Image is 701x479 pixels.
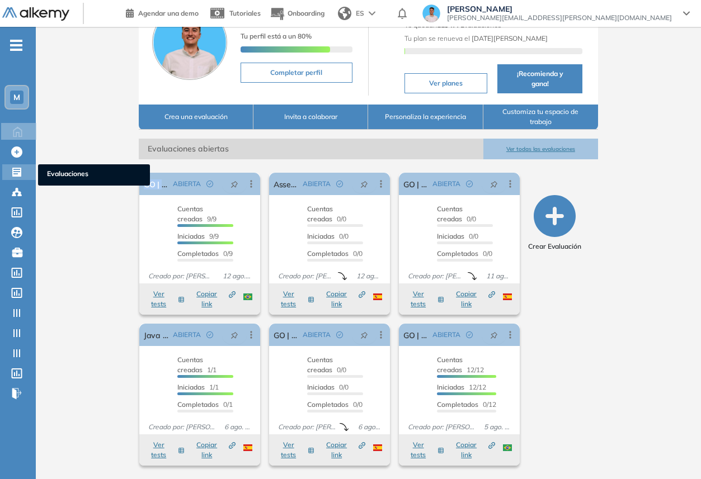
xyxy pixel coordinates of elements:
[437,249,492,258] span: 0/0
[482,271,515,281] span: 11 ago. 2025
[145,289,185,309] button: Ver tests
[144,324,168,346] a: Java | Test #2 | W32
[336,331,343,338] span: check-circle
[320,289,365,309] button: Copiar link
[645,425,701,479] div: Chat Widget
[437,400,478,409] span: Completados
[360,179,368,188] span: pushpin
[275,440,315,460] button: Ver tests
[307,205,346,223] span: 0/0
[177,400,233,409] span: 0/1
[274,173,298,195] a: Assessment Inicial | BDD CX W1
[307,400,363,409] span: 0/0
[126,6,199,19] a: Agendar una demo
[483,105,598,130] button: Customiza tu espacio de trabajo
[307,383,349,391] span: 0/0
[352,326,377,344] button: pushpin
[307,249,349,258] span: Completados
[190,440,235,460] button: Copiar link
[145,440,185,460] button: Ver tests
[369,11,375,16] img: arrow
[307,355,346,374] span: 0/0
[466,181,473,187] span: check-circle
[356,8,364,18] span: ES
[503,444,512,451] img: BRA
[490,330,498,339] span: pushpin
[274,324,298,346] a: GO | Test #2 | W17
[173,179,201,189] span: ABIERTA
[404,34,548,42] span: Tu plan se renueva el
[338,7,351,20] img: world
[230,179,238,188] span: pushpin
[307,232,349,240] span: 0/0
[437,383,464,391] span: Iniciadas
[404,73,487,93] button: Ver planes
[307,383,335,391] span: Iniciadas
[144,271,218,281] span: Creado por: [PERSON_NAME]
[307,232,335,240] span: Iniciadas
[404,440,445,460] button: Ver tests
[482,326,506,344] button: pushpin
[447,4,672,13] span: [PERSON_NAME]
[437,205,476,223] span: 0/0
[206,181,213,187] span: check-circle
[307,400,349,409] span: Completados
[218,271,256,281] span: 12 ago. 2025
[152,5,227,80] img: Foto de perfil
[177,355,217,374] span: 1/1
[177,249,219,258] span: Completados
[177,383,205,391] span: Iniciadas
[177,232,219,240] span: 9/9
[177,232,205,240] span: Iniciadas
[144,422,220,432] span: Creado por: [PERSON_NAME]
[483,139,598,159] button: Ver todas las evaluaciones
[450,289,495,309] button: Copiar link
[177,400,219,409] span: Completados
[432,330,460,340] span: ABIERTA
[437,232,464,240] span: Iniciadas
[437,355,484,374] span: 12/12
[354,422,385,432] span: 6 ago. 2025
[190,289,235,309] span: Copiar link
[352,271,385,281] span: 12 ago. 2025
[243,444,252,451] img: ESP
[307,249,363,258] span: 0/0
[403,324,428,346] a: GO | Test #2 | W7 BR
[528,195,581,252] button: Crear Evaluación
[229,9,261,17] span: Tutoriales
[253,105,368,130] button: Invita a colaborar
[497,64,582,93] button: ¡Recomienda y gana!
[173,330,201,340] span: ABIERTA
[220,422,256,432] span: 6 ago. 2025
[288,9,324,17] span: Onboarding
[241,32,312,40] span: Tu perfil está a un 80%
[466,331,473,338] span: check-circle
[373,293,382,300] img: ESP
[47,169,141,181] span: Evaluaciones
[139,105,253,130] button: Crea una evaluación
[373,444,382,451] img: ESP
[470,34,548,42] b: [DATE][PERSON_NAME]
[243,293,252,300] img: BRA
[303,179,331,189] span: ABIERTA
[447,13,672,22] span: [PERSON_NAME][EMAIL_ADDRESS][PERSON_NAME][DOMAIN_NAME]
[528,241,581,252] span: Crear Evaluación
[177,205,217,223] span: 9/9
[222,175,247,193] button: pushpin
[503,293,512,300] img: ESP
[177,383,219,391] span: 1/1
[320,440,365,460] button: Copiar link
[336,181,343,187] span: check-circle
[352,175,377,193] button: pushpin
[437,205,463,223] span: Cuentas creadas
[139,139,483,159] span: Evaluaciones abiertas
[403,271,468,281] span: Creado por: [PERSON_NAME]
[450,440,495,460] button: Copiar link
[437,400,496,409] span: 0/12
[177,205,203,223] span: Cuentas creadas
[368,105,483,130] button: Personaliza la experiencia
